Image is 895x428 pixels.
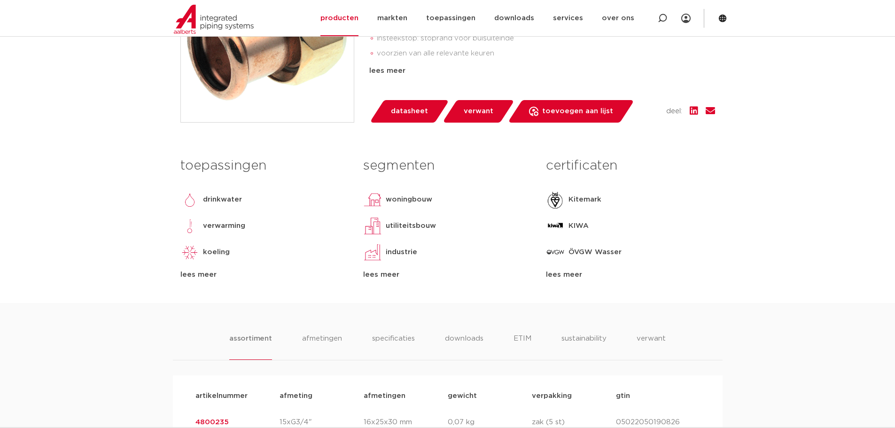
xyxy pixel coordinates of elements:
span: verwant [464,104,493,119]
div: lees meer [180,269,349,280]
p: afmeting [280,390,364,402]
li: Leak Before Pressed-functie [377,61,715,76]
span: deel: [666,106,682,117]
p: verwarming [203,220,245,232]
a: datasheet [369,100,449,123]
img: Kitemark [546,190,565,209]
p: Kitemark [568,194,601,205]
li: assortiment [229,333,272,360]
p: industrie [386,247,417,258]
div: lees meer [369,65,715,77]
p: afmetingen [364,390,448,402]
a: 4800235 [195,419,229,426]
img: verwarming [180,217,199,235]
li: specificaties [372,333,415,360]
div: lees meer [363,269,532,280]
p: artikelnummer [195,390,280,402]
span: datasheet [391,104,428,119]
li: sustainability [561,333,607,360]
h3: segmenten [363,156,532,175]
p: 0,07 kg [448,417,532,428]
p: zak (5 st) [532,417,616,428]
li: ETIM [514,333,531,360]
li: voorzien van alle relevante keuren [377,46,715,61]
p: 15xG3/4" [280,417,364,428]
img: drinkwater [180,190,199,209]
p: ÖVGW Wasser [568,247,622,258]
p: verpakking [532,390,616,402]
div: lees meer [546,269,715,280]
img: utiliteitsbouw [363,217,382,235]
p: drinkwater [203,194,242,205]
p: gewicht [448,390,532,402]
p: gtin [616,390,700,402]
a: verwant [442,100,514,123]
li: afmetingen [302,333,342,360]
li: downloads [445,333,483,360]
h3: certificaten [546,156,715,175]
img: ÖVGW Wasser [546,243,565,262]
p: utiliteitsbouw [386,220,436,232]
h3: toepassingen [180,156,349,175]
p: koeling [203,247,230,258]
span: toevoegen aan lijst [542,104,613,119]
p: woningbouw [386,194,432,205]
p: 05022050190826 [616,417,700,428]
img: woningbouw [363,190,382,209]
img: koeling [180,243,199,262]
p: 16x25x30 mm [364,417,448,428]
img: industrie [363,243,382,262]
p: KIWA [568,220,589,232]
li: verwant [637,333,666,360]
img: KIWA [546,217,565,235]
li: insteekstop: stoprand voor buisuiteinde [377,31,715,46]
